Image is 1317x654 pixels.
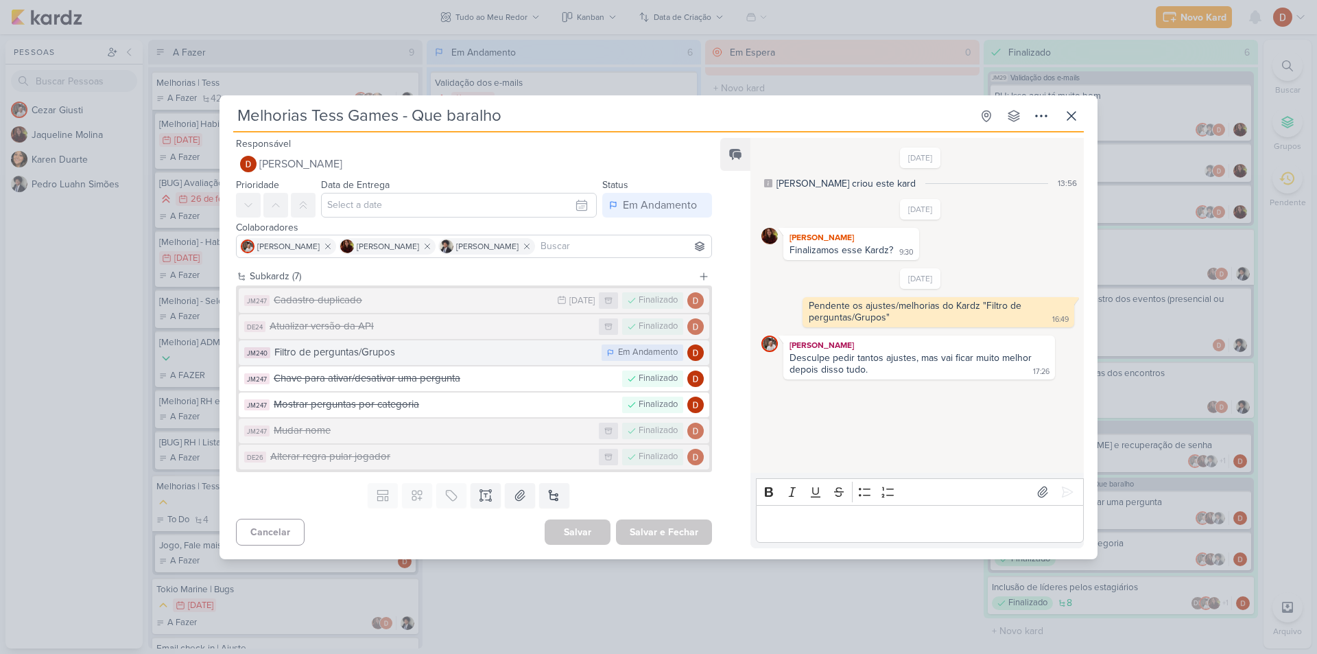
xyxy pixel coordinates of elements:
div: Cadastro duplicado [274,292,550,308]
label: Data de Entrega [321,179,390,191]
img: Davi Elias Teixeira [687,318,704,335]
div: [PERSON_NAME] criou este kard [776,176,916,191]
input: Buscar [538,238,709,255]
div: Em Andamento [618,346,678,360]
img: Davi Elias Teixeira [240,156,257,172]
span: [PERSON_NAME] [456,240,519,253]
div: 17:26 [1033,366,1049,377]
div: JM247 [244,425,270,436]
button: DE24 Atualizar versão da API Finalizado [239,314,709,339]
div: [DATE] [569,296,595,305]
div: Editor editing area: main [756,505,1084,543]
img: Jaqueline Molina [761,228,778,244]
div: JM240 [244,347,270,358]
button: JM247 Mudar nome Finalizado [239,419,709,443]
div: 16:49 [1052,314,1069,325]
div: JM247 [244,295,270,306]
img: Pedro Luahn Simões [440,240,453,253]
button: JM247 Mostrar perguntas por categoria Finalizado [239,393,709,417]
div: Desculpe pedir tantos ajustes, mas vai ficar muito melhor depois disso tudo. [790,352,1034,375]
button: JM247 Chave para ativar/desativar uma pergunta Finalizado [239,366,709,391]
span: [PERSON_NAME] [259,156,342,172]
span: [PERSON_NAME] [357,240,419,253]
div: JM247 [244,373,270,384]
div: [PERSON_NAME] [786,231,916,244]
button: Em Andamento [602,193,712,218]
div: Pendente os ajustes/melhorias do Kardz "Filtro de perguntas/Grupos" [809,300,1024,323]
button: Cancelar [236,519,305,546]
div: Finalizamos esse Kardz? [790,244,893,256]
button: [PERSON_NAME] [236,152,712,176]
img: Cezar Giusti [241,240,254,253]
img: Davi Elias Teixeira [687,344,704,361]
div: Finalizado [639,398,678,412]
img: Davi Elias Teixeira [687,371,704,387]
div: Alterar regra pular jogador [270,449,592,465]
label: Responsável [236,138,291,150]
div: Subkardz (7) [250,269,693,283]
input: Select a date [321,193,597,218]
img: Davi Elias Teixeira [687,397,704,413]
div: Finalizado [639,424,678,438]
div: 9:30 [899,247,914,258]
img: Davi Elias Teixeira [687,423,704,439]
div: Colaboradores [236,220,712,235]
div: [PERSON_NAME] [786,338,1052,352]
button: JM240 Filtro de perguntas/Grupos Em Andamento [239,340,709,365]
img: Cezar Giusti [761,336,778,352]
div: Em Andamento [623,197,697,213]
div: Mudar nome [274,423,592,439]
img: Davi Elias Teixeira [687,292,704,309]
label: Status [602,179,628,191]
div: Finalizado [639,294,678,307]
div: Finalizado [639,372,678,386]
button: DE26 Alterar regra pular jogador Finalizado [239,445,709,469]
label: Prioridade [236,179,279,191]
span: [PERSON_NAME] [257,240,320,253]
img: Davi Elias Teixeira [687,449,704,465]
div: DE26 [244,452,266,463]
div: JM247 [244,399,270,410]
div: Atualizar versão da API [270,318,592,334]
div: Chave para ativar/desativar uma pergunta [274,371,615,386]
div: Editor toolbar [756,478,1084,505]
div: Mostrar perguntas por categoria [274,397,615,412]
div: DE24 [244,321,265,332]
div: Finalizado [639,450,678,464]
input: Kard Sem Título [233,104,971,128]
div: 13:56 [1058,177,1077,189]
div: Finalizado [639,320,678,334]
div: Filtro de perguntas/Grupos [274,344,595,360]
button: JM247 Cadastro duplicado [DATE] Finalizado [239,288,709,313]
img: Jaqueline Molina [340,240,354,253]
